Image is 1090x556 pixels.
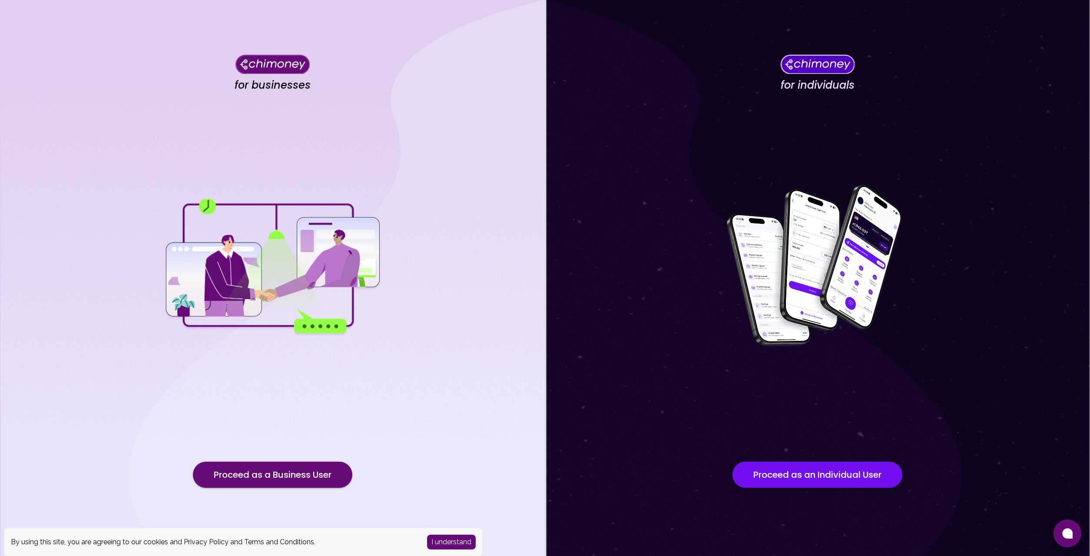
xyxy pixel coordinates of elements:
img: Chimoney for businesses [235,54,310,74]
h4: for individuals [781,79,855,92]
a: Terms and Conditions [244,538,314,546]
button: Proceed as a Business User [193,462,352,488]
img: for businesses [164,199,381,336]
button: Accept cookies [427,535,476,549]
button: Open chat window [1054,519,1081,547]
img: Chimoney for individuals [780,54,855,74]
div: By using this site, you are agreeing to our cookies and and . [11,537,414,547]
h4: for businesses [235,79,311,92]
a: Privacy Policy [184,538,229,546]
button: Proceed as an Individual User [732,462,902,488]
img: for individuals [709,180,926,354]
